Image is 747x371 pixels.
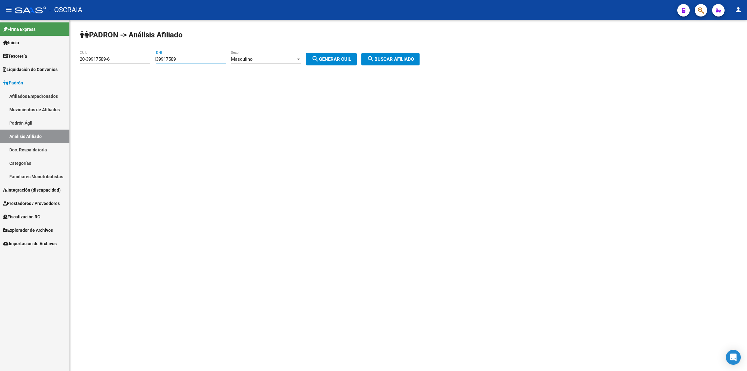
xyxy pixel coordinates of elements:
span: Importación de Archivos [3,240,57,247]
mat-icon: person [735,6,742,13]
div: | [155,56,361,62]
span: Tesorería [3,53,27,59]
span: Prestadores / Proveedores [3,200,60,207]
button: Generar CUIL [306,53,357,65]
span: Generar CUIL [312,56,351,62]
span: Masculino [231,56,253,62]
strong: PADRON -> Análisis Afiliado [80,31,183,39]
span: Padrón [3,79,23,86]
button: Buscar afiliado [361,53,420,65]
mat-icon: menu [5,6,12,13]
span: Fiscalización RG [3,213,40,220]
span: Integración (discapacidad) [3,187,61,193]
span: Liquidación de Convenios [3,66,58,73]
mat-icon: search [367,55,374,63]
div: Open Intercom Messenger [726,350,741,365]
span: Firma Express [3,26,35,33]
span: Buscar afiliado [367,56,414,62]
span: Inicio [3,39,19,46]
mat-icon: search [312,55,319,63]
span: Explorador de Archivos [3,227,53,234]
span: - OSCRAIA [49,3,82,17]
